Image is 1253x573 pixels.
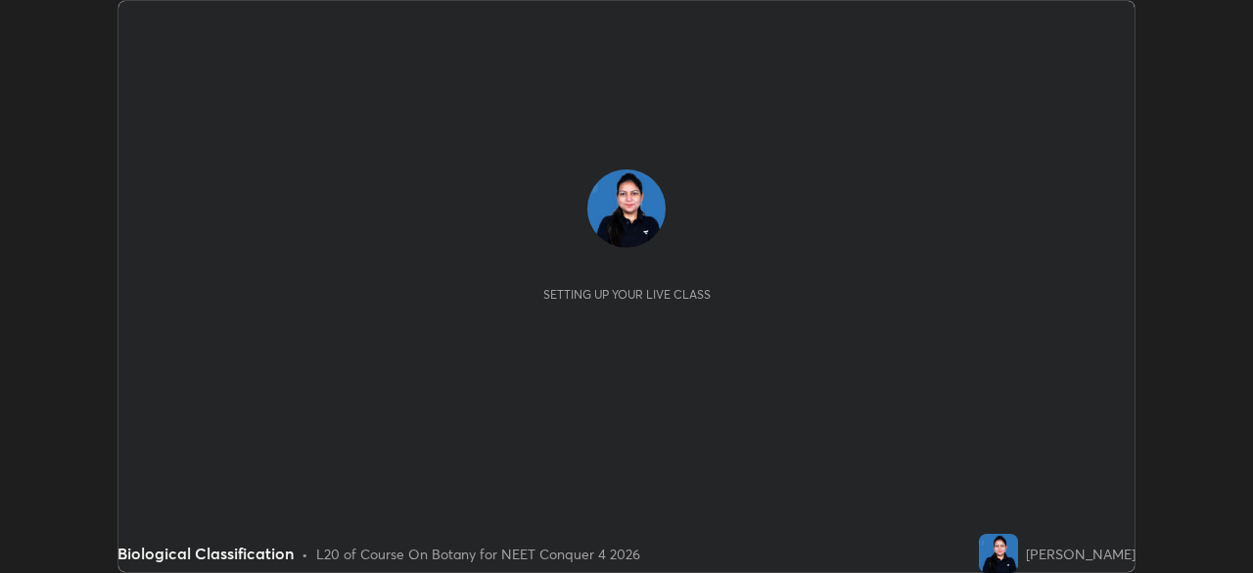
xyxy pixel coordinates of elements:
div: Setting up your live class [543,287,711,302]
img: 4d3b81c1e5a54ce0b94c80421dbc5182.jpg [587,169,666,248]
div: Biological Classification [117,542,294,565]
div: L20 of Course On Botany for NEET Conquer 4 2026 [316,544,640,564]
div: [PERSON_NAME] [1026,544,1136,564]
img: 4d3b81c1e5a54ce0b94c80421dbc5182.jpg [979,534,1018,573]
div: • [302,544,308,564]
